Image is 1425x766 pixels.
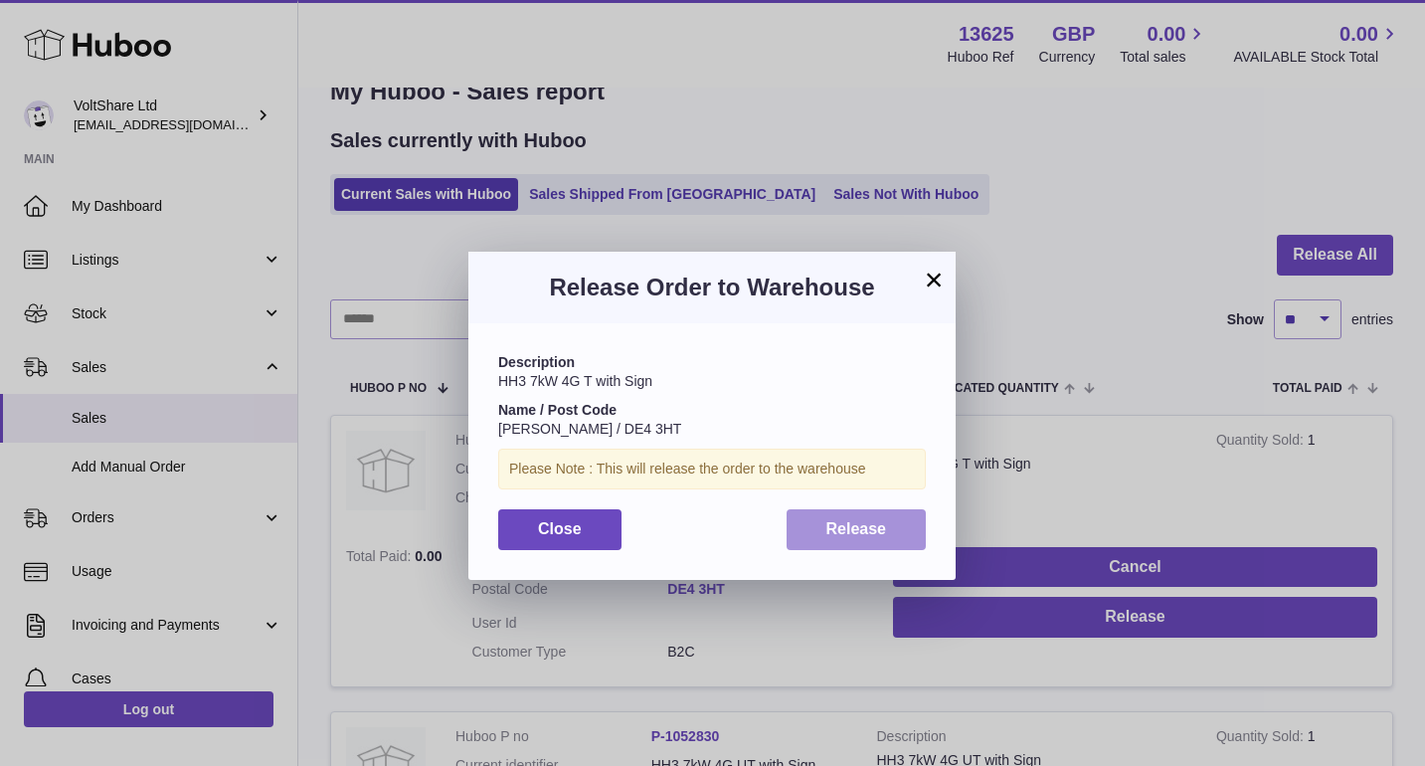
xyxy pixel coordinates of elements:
span: [PERSON_NAME] / DE4 3HT [498,421,681,437]
h3: Release Order to Warehouse [498,272,926,303]
button: × [922,268,946,291]
strong: Name / Post Code [498,402,617,418]
strong: Description [498,354,575,370]
button: Close [498,509,622,550]
span: HH3 7kW 4G T with Sign [498,373,652,389]
span: Release [826,520,887,537]
span: Close [538,520,582,537]
div: Please Note : This will release the order to the warehouse [498,449,926,489]
button: Release [787,509,927,550]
